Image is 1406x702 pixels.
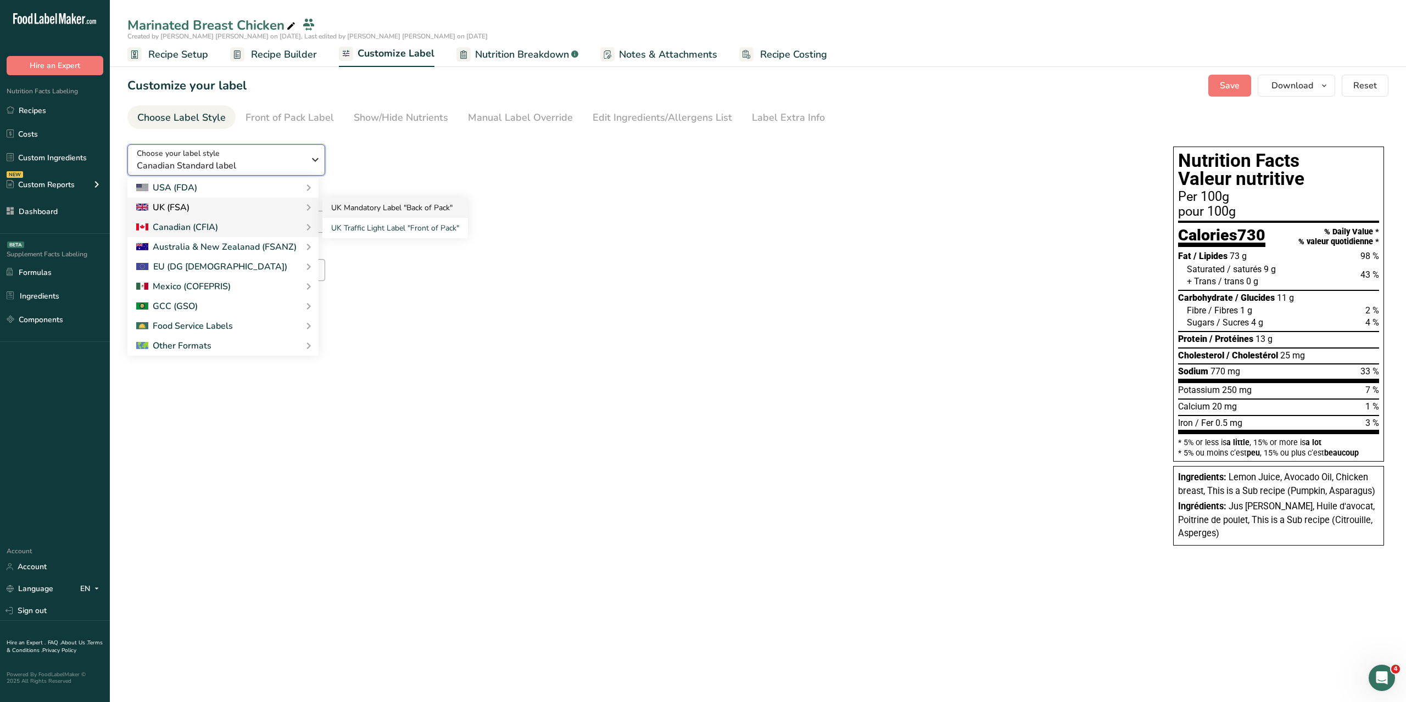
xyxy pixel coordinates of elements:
[1187,305,1206,316] span: Fibre
[1178,251,1191,261] span: Fat
[593,110,732,125] div: Edit Ingredients/Allergens List
[1178,190,1379,204] div: Per 100g
[136,201,189,214] div: UK (FSA)
[1208,305,1238,316] span: / Fibres
[136,240,297,254] div: Australia & New Zealanad (FSANZ)
[136,280,231,293] div: Mexico (COFEPRIS)
[137,148,220,159] span: Choose your label style
[1391,665,1400,673] span: 4
[1280,350,1305,361] span: 25 mg
[322,218,468,238] a: UK Traffic Light Label "Front of Pack"
[1178,401,1210,412] span: Calcium
[1220,79,1240,92] span: Save
[136,260,287,273] div: EU (DG [DEMOGRAPHIC_DATA])
[1178,434,1379,457] section: * 5% or less is , 15% or more is
[1324,448,1359,457] span: beaucoup
[246,110,334,125] div: Front of Pack Label
[127,32,488,41] span: Created by [PERSON_NAME] [PERSON_NAME] on [DATE], Last edited by [PERSON_NAME] [PERSON_NAME] on [...
[1237,226,1265,244] span: 730
[1178,418,1193,428] span: Iron
[127,242,1151,255] label: Suggested Serving Size (French)
[1178,205,1379,218] div: pour 100g
[1342,75,1388,97] button: Reset
[1226,350,1278,361] span: / Cholestérol
[1212,401,1237,412] span: 20 mg
[1217,317,1249,328] span: / Sucres
[7,171,23,178] div: NEW
[148,47,208,62] span: Recipe Setup
[1178,350,1224,361] span: Cholesterol
[1222,385,1252,395] span: 250 mg
[1246,276,1258,287] span: 0 g
[127,15,298,35] div: Marinated Breast Chicken
[1369,665,1395,691] iframe: Intercom live chat
[752,110,825,125] div: Label Extra Info
[1178,501,1375,538] span: Jus [PERSON_NAME], Huile d'avocat, Poitrine de poulet, This is a Sub recipe (Citrouille, Asperges)
[1271,79,1313,92] span: Download
[1240,305,1252,316] span: 1 g
[760,47,827,62] span: Recipe Costing
[1187,276,1216,287] span: + Trans
[1353,79,1377,92] span: Reset
[127,77,247,95] h1: Customize your label
[136,300,198,313] div: GCC (GSO)
[468,110,573,125] div: Manual Label Override
[137,159,304,172] span: Canadian Standard label
[136,302,148,310] img: 2Q==
[1208,75,1251,97] button: Save
[456,42,578,67] a: Nutrition Breakdown
[739,42,827,67] a: Recipe Costing
[1298,227,1379,246] div: % Daily Value * % valeur quotidienne *
[354,110,448,125] div: Show/Hide Nutrients
[1187,317,1214,328] span: Sugars
[7,671,103,684] div: Powered By FoodLabelMaker © 2025 All Rights Reserved
[1227,264,1262,274] span: / saturés
[1305,438,1321,447] span: a lot
[358,46,434,61] span: Customize Label
[1365,305,1379,316] span: 2 %
[1235,293,1275,303] span: / Glucides
[1218,276,1244,287] span: / trans
[1251,317,1263,328] span: 4 g
[136,221,218,234] div: Canadian (CFIA)
[1210,366,1240,377] span: 770 mg
[1365,418,1379,428] span: 3 %
[1178,334,1207,344] span: Protein
[1178,151,1379,188] h1: Nutrition Facts Valeur nutritive
[7,639,103,654] a: Terms & Conditions .
[7,639,46,647] a: Hire an Expert .
[48,639,61,647] a: FAQ .
[137,110,226,125] div: Choose Label Style
[1360,269,1379,280] span: 43 %
[1178,293,1233,303] span: Carbohydrate
[1215,418,1242,428] span: 0.5 mg
[1178,449,1379,457] div: * 5% ou moins c’est , 15% ou plus c’est
[1360,251,1379,261] span: 98 %
[136,181,197,194] div: USA (FDA)
[251,47,317,62] span: Recipe Builder
[1178,366,1208,377] span: Sodium
[475,47,569,62] span: Nutrition Breakdown
[7,579,53,598] a: Language
[136,319,233,333] div: Food Service Labels
[61,639,87,647] a: About Us .
[1365,317,1379,328] span: 4 %
[1258,75,1335,97] button: Download
[127,42,208,67] a: Recipe Setup
[1360,366,1379,377] span: 33 %
[1365,385,1379,395] span: 7 %
[80,582,103,596] div: EN
[619,47,717,62] span: Notes & Attachments
[1178,501,1226,512] span: Ingrédients:
[1209,334,1253,344] span: / Protéines
[1230,251,1247,261] span: 73 g
[1264,264,1276,274] span: 9 g
[1187,264,1225,274] span: Saturated
[1226,438,1249,447] span: a little
[1178,227,1265,248] div: Calories
[42,647,76,654] a: Privacy Policy
[1277,293,1294,303] span: 11 g
[1193,251,1228,261] span: / Lipides
[230,42,317,67] a: Recipe Builder
[1178,385,1220,395] span: Potassium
